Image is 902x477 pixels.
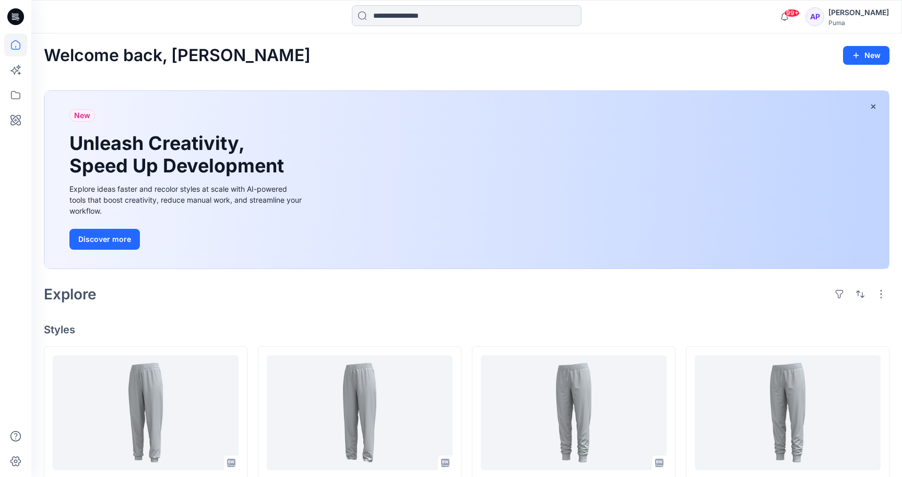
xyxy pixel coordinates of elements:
h2: Explore [44,286,97,303]
button: Discover more [69,229,140,250]
a: A0250K20_Womens Regular Pes Tricot Knit Pants_Mid Rise_Closed cuff_CV01 [695,355,881,470]
a: A0250K20_Womens Regular Pes Tricot Knit Pants_High Rise_Closed cuff_CV01 [53,355,239,470]
a: A0250K20_Womens Regular Pes Tricot Knit Pants_High Rise_Open Hem_CV02 [267,355,453,470]
button: New [843,46,889,65]
h1: Unleash Creativity, Speed Up Development [69,132,289,177]
h4: Styles [44,323,889,336]
div: [PERSON_NAME] [828,6,889,19]
div: Puma [828,19,889,27]
h2: Welcome back, [PERSON_NAME] [44,46,311,65]
a: A0250K20_Womens Regular Pes Tricot Knit Pants_Mid Rise_Closed cuff_CV01 [481,355,667,470]
a: Discover more [69,229,304,250]
span: 99+ [784,9,800,17]
span: New [74,109,90,122]
div: AP [805,7,824,26]
div: Explore ideas faster and recolor styles at scale with AI-powered tools that boost creativity, red... [69,183,304,216]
